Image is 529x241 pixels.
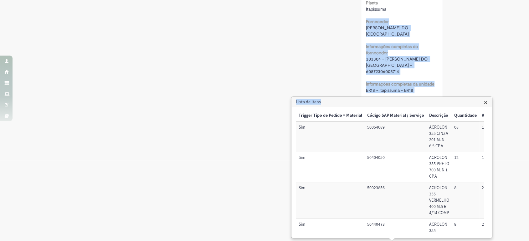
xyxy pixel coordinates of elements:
th: Trigger Tipo de Pedido = Material [296,110,365,121]
td: Valor Unitário: 241,09 [479,182,511,219]
td: Descrição: ACROLON 355 VERMELHO 400 M.5 R 4/14 COMP [427,182,452,219]
td: Valor Unitário: 168,85 [479,121,511,152]
td: Trigger Tipo de Pedido = Material: Sim [296,182,365,219]
span: BR18 - Itapissuma - BR18 [366,87,413,93]
th: Código SAP Material / Serviço [365,110,427,121]
td: Código SAP Material / Serviço: 50404050 [365,152,427,182]
td: Quantidade: 8 [452,182,479,219]
button: Close [484,99,487,106]
td: Trigger Tipo de Pedido = Material: Sim [296,121,365,152]
td: Quantidade: 12 [452,152,479,182]
td: Trigger Tipo de Pedido = Material: Sim [296,152,365,182]
td: Descrição: ACROLON 355 PRETO 700 M. N 1 CP.A [427,152,452,182]
div: Lista de Itens [291,96,492,238]
td: Código SAP Material / Serviço: 50054689 [365,121,427,152]
th: Valor Unitário [479,110,511,121]
b: Fornecedor [366,19,389,24]
span: [PERSON_NAME] DO [GEOGRAPHIC_DATA] [366,25,409,37]
span: Itapissuma [366,6,386,12]
th: Quantidade [452,110,479,121]
span: × [484,98,487,106]
span: 303304 - [PERSON_NAME] DO [GEOGRAPHIC_DATA] - 60872306005714 [366,56,429,74]
b: Informações completas do fornecedor [366,44,418,56]
h3: Lista de Itens [292,97,492,107]
th: Descrição [427,110,452,121]
td: Descrição: ACROLON 355 CINZA 201 M. N 6,5 CP.A [427,121,452,152]
b: Informações completas da unidade [366,81,434,87]
td: Código SAP Material / Serviço: 50023856 [365,182,427,219]
td: Valor Unitário: 156,59 [479,152,511,182]
td: Quantidade: 08 [452,121,479,152]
